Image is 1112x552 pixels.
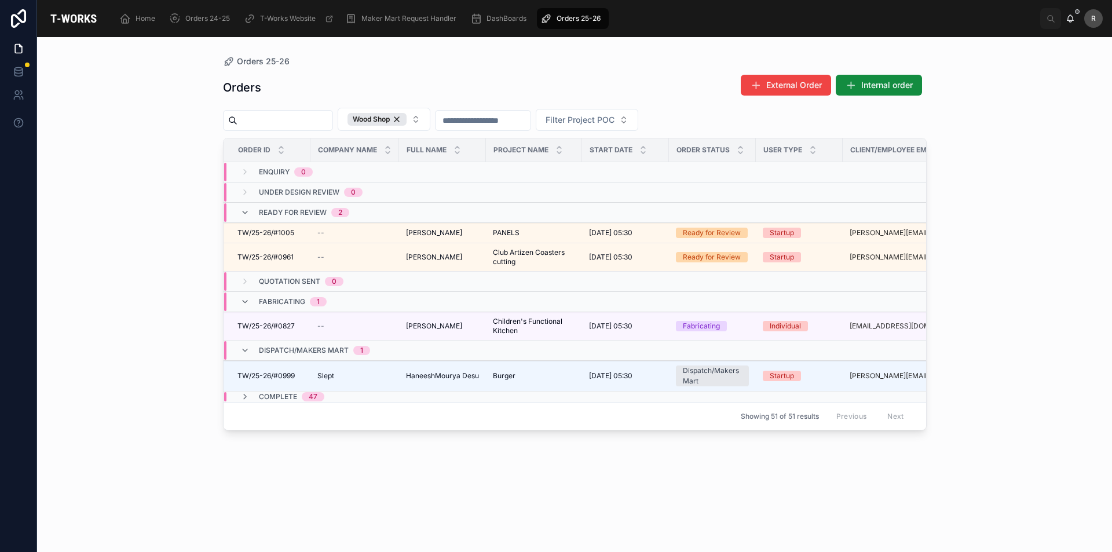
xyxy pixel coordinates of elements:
[1091,14,1096,23] span: R
[770,371,794,381] div: Startup
[589,321,632,331] span: [DATE] 05:30
[589,228,632,237] span: [DATE] 05:30
[406,321,462,331] span: [PERSON_NAME]
[238,145,270,155] span: Order ID
[342,8,464,29] a: Maker Mart Request Handler
[493,371,515,381] span: Burger
[223,56,290,67] a: Orders 25-26
[850,321,953,331] a: [EMAIL_ADDRESS][DOMAIN_NAME]
[237,371,303,381] a: TW/25-26/#0999
[676,321,749,331] a: Fabricating
[766,79,822,91] span: External Order
[546,114,614,126] span: Filter Project POC
[260,14,316,23] span: T-Works Website
[317,297,320,306] div: 1
[348,113,407,126] button: Unselect WOOD_SHOP
[361,14,456,23] span: Maker Mart Request Handler
[351,188,356,197] div: 0
[318,145,377,155] span: Company Name
[850,371,953,381] a: [PERSON_NAME][EMAIL_ADDRESS][DOMAIN_NAME]
[589,253,662,262] a: [DATE] 05:30
[185,14,230,23] span: Orders 24-25
[166,8,238,29] a: Orders 24-25
[309,392,317,401] div: 47
[332,277,336,286] div: 0
[763,228,836,238] a: Startup
[850,145,938,155] span: Client/Employee Email
[850,228,953,237] a: [PERSON_NAME][EMAIL_ADDRESS][DOMAIN_NAME]
[136,14,155,23] span: Home
[589,321,662,331] a: [DATE] 05:30
[237,56,290,67] span: Orders 25-26
[683,365,742,386] div: Dispatch/Makers Mart
[676,252,749,262] a: Ready for Review
[589,371,632,381] span: [DATE] 05:30
[590,145,632,155] span: Start Date
[259,188,339,197] span: Under Design Review
[676,228,749,238] a: Ready for Review
[763,321,836,331] a: Individual
[237,321,303,331] a: TW/25-26/#0827
[237,371,295,381] span: TW/25-26/#0999
[317,253,392,262] a: --
[317,321,324,331] span: --
[317,321,392,331] a: --
[237,253,294,262] span: TW/25-26/#0961
[770,228,794,238] div: Startup
[317,371,334,381] span: Slept
[493,145,548,155] span: Project Name
[406,228,462,237] span: [PERSON_NAME]
[683,321,720,331] div: Fabricating
[317,228,392,237] a: --
[338,108,430,131] button: Select Button
[348,113,407,126] div: Wood Shop
[237,228,294,237] span: TW/25-26/#1005
[770,321,801,331] div: Individual
[237,253,303,262] a: TW/25-26/#0961
[741,75,831,96] button: External Order
[301,167,306,177] div: 0
[850,253,953,262] a: [PERSON_NAME][EMAIL_ADDRESS][DOMAIN_NAME]
[676,145,730,155] span: Order Status
[116,8,163,29] a: Home
[259,208,327,217] span: Ready for Review
[406,321,479,331] a: [PERSON_NAME]
[493,228,575,237] a: PANELS
[770,252,794,262] div: Startup
[406,253,462,262] span: [PERSON_NAME]
[836,75,922,96] button: Internal order
[317,371,392,381] a: Slept
[537,8,609,29] a: Orders 25-26
[557,14,601,23] span: Orders 25-26
[237,321,295,331] span: TW/25-26/#0827
[741,412,819,421] span: Showing 51 of 51 results
[589,371,662,381] a: [DATE] 05:30
[763,145,802,155] span: User Type
[259,297,305,306] span: Fabricating
[259,392,297,401] span: Complete
[237,228,303,237] a: TW/25-26/#1005
[487,14,526,23] span: DashBoards
[338,208,342,217] div: 2
[406,228,479,237] a: [PERSON_NAME]
[676,365,749,386] a: Dispatch/Makers Mart
[240,8,339,29] a: T-Works Website
[493,248,575,266] a: Club Artizen Coasters cutting
[493,317,575,335] a: Children's Functional Kitchen
[763,371,836,381] a: Startup
[493,371,575,381] a: Burger
[683,228,741,238] div: Ready for Review
[223,79,261,96] h1: Orders
[589,228,662,237] a: [DATE] 05:30
[259,277,320,286] span: Quotation Sent
[317,228,324,237] span: --
[406,371,479,381] a: HaneeshMourya Desu
[46,9,101,28] img: App logo
[683,252,741,262] div: Ready for Review
[589,253,632,262] span: [DATE] 05:30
